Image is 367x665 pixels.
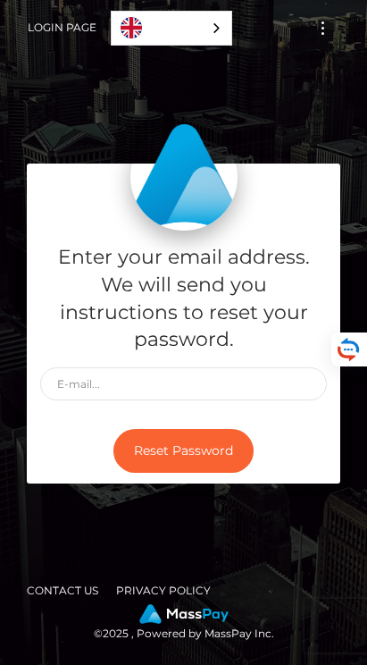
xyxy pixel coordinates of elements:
a: English [112,12,231,45]
input: E-mail... [40,367,327,400]
img: MassPay [139,604,229,624]
aside: Language selected: English [111,11,232,46]
div: Language [111,11,232,46]
div: © 2025 , Powered by MassPay Inc. [13,604,354,644]
img: MassPay Login [130,123,238,231]
a: Contact Us [20,577,105,604]
h5: Enter your email address. We will send you instructions to reset your password. [40,244,327,354]
button: Toggle navigation [306,16,339,40]
a: Login Page [28,9,96,46]
button: Reset Password [113,429,254,473]
a: Privacy Policy [109,577,218,604]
